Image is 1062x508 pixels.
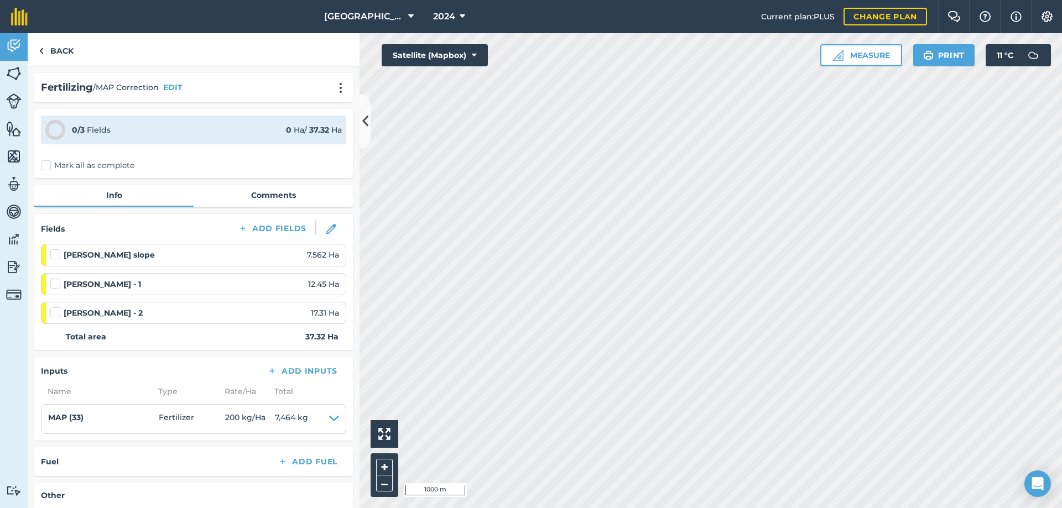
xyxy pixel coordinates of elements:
[11,8,28,25] img: fieldmargin Logo
[382,44,488,66] button: Satellite (Mapbox)
[948,11,961,22] img: Two speech bubbles overlapping with the left bubble in the forefront
[913,44,975,66] button: Print
[268,385,293,397] span: Total
[48,411,339,427] summary: MAP (33)Fertilizer200 kg/Ha7,464 kg
[275,411,308,427] span: 7,464 kg
[64,278,141,290] strong: [PERSON_NAME] - 1
[64,249,155,261] strong: [PERSON_NAME] slope
[194,185,353,206] a: Comments
[41,455,59,468] h4: Fuel
[311,307,339,319] span: 17.31 Ha
[6,176,22,192] img: svg+xml;base64,PD94bWwgdmVyc2lvbj0iMS4wIiBlbmNvZGluZz0idXRmLTgiPz4KPCEtLSBHZW5lcmF0b3I6IEFkb2JlIE...
[66,331,106,343] strong: Total area
[376,475,393,491] button: –
[307,249,339,261] span: 7.562 Ha
[152,385,218,397] span: Type
[72,125,85,135] strong: 0 / 3
[163,81,183,93] button: EDIT
[6,148,22,165] img: svg+xml;base64,PHN2ZyB4bWxucz0iaHR0cDovL3d3dy53My5vcmcvMjAwMC9zdmciIHdpZHRoPSI1NiIgaGVpZ2h0PSI2MC...
[41,365,67,377] h4: Inputs
[986,44,1051,66] button: 11 °C
[378,428,391,440] img: Four arrows, one pointing top left, one top right, one bottom right and the last bottom left
[64,307,143,319] strong: [PERSON_NAME] - 2
[41,223,65,235] h4: Fields
[72,124,111,136] div: Fields
[923,49,934,62] img: svg+xml;base64,PHN2ZyB4bWxucz0iaHR0cDovL3d3dy53My5vcmcvMjAwMC9zdmciIHdpZHRoPSIxOSIgaGVpZ2h0PSIyNC...
[48,411,159,423] h4: MAP (33)
[832,50,844,61] img: Ruler icon
[258,363,346,379] button: Add Inputs
[218,385,268,397] span: Rate/ Ha
[761,11,835,23] span: Current plan : PLUS
[6,121,22,137] img: svg+xml;base64,PHN2ZyB4bWxucz0iaHR0cDovL3d3dy53My5vcmcvMjAwMC9zdmciIHdpZHRoPSI1NiIgaGVpZ2h0PSI2MC...
[41,80,93,96] h2: Fertilizing
[41,160,134,171] label: Mark all as complete
[41,385,152,397] span: Name
[269,454,346,469] button: Add Fuel
[93,81,159,93] span: / MAP Correction
[433,10,455,23] span: 2024
[308,278,339,290] span: 12.45 Ha
[1024,470,1051,497] div: Open Intercom Messenger
[309,125,329,135] strong: 37.32
[6,259,22,275] img: svg+xml;base64,PD94bWwgdmVyc2lvbj0iMS4wIiBlbmNvZGluZz0idXRmLTgiPz4KPCEtLSBHZW5lcmF0b3I6IEFkb2JlIE...
[324,10,404,23] span: [GEOGRAPHIC_DATA]
[844,8,927,25] a: Change plan
[6,485,22,496] img: svg+xml;base64,PD94bWwgdmVyc2lvbj0iMS4wIiBlbmNvZGluZz0idXRmLTgiPz4KPCEtLSBHZW5lcmF0b3I6IEFkb2JlIE...
[1040,11,1054,22] img: A cog icon
[978,11,992,22] img: A question mark icon
[326,224,336,234] img: svg+xml;base64,PHN2ZyB3aWR0aD0iMTgiIGhlaWdodD0iMTgiIHZpZXdCb3g9IjAgMCAxOCAxOCIgZmlsbD0ibm9uZSIgeG...
[286,124,342,136] div: Ha / Ha
[34,185,194,206] a: Info
[41,489,346,501] h4: Other
[6,287,22,302] img: svg+xml;base64,PD94bWwgdmVyc2lvbj0iMS4wIiBlbmNvZGluZz0idXRmLTgiPz4KPCEtLSBHZW5lcmF0b3I6IEFkb2JlIE...
[6,203,22,220] img: svg+xml;base64,PD94bWwgdmVyc2lvbj0iMS4wIiBlbmNvZGluZz0idXRmLTgiPz4KPCEtLSBHZW5lcmF0b3I6IEFkb2JlIE...
[1011,10,1022,23] img: svg+xml;base64,PHN2ZyB4bWxucz0iaHR0cDovL3d3dy53My5vcmcvMjAwMC9zdmciIHdpZHRoPSIxNyIgaGVpZ2h0PSIxNy...
[39,44,44,57] img: svg+xml;base64,PHN2ZyB4bWxucz0iaHR0cDovL3d3dy53My5vcmcvMjAwMC9zdmciIHdpZHRoPSI5IiBoZWlnaHQ9IjI0Ii...
[6,38,22,54] img: svg+xml;base64,PD94bWwgdmVyc2lvbj0iMS4wIiBlbmNvZGluZz0idXRmLTgiPz4KPCEtLSBHZW5lcmF0b3I6IEFkb2JlIE...
[820,44,902,66] button: Measure
[305,331,339,343] strong: 37.32 Ha
[6,65,22,82] img: svg+xml;base64,PHN2ZyB4bWxucz0iaHR0cDovL3d3dy53My5vcmcvMjAwMC9zdmciIHdpZHRoPSI1NiIgaGVpZ2h0PSI2MC...
[334,82,347,93] img: svg+xml;base64,PHN2ZyB4bWxucz0iaHR0cDovL3d3dy53My5vcmcvMjAwMC9zdmciIHdpZHRoPSIyMCIgaGVpZ2h0PSIyNC...
[376,459,393,475] button: +
[6,231,22,248] img: svg+xml;base64,PD94bWwgdmVyc2lvbj0iMS4wIiBlbmNvZGluZz0idXRmLTgiPz4KPCEtLSBHZW5lcmF0b3I6IEFkb2JlIE...
[225,411,275,427] span: 200 kg / Ha
[286,125,291,135] strong: 0
[6,93,22,109] img: svg+xml;base64,PD94bWwgdmVyc2lvbj0iMS4wIiBlbmNvZGluZz0idXRmLTgiPz4KPCEtLSBHZW5lcmF0b3I6IEFkb2JlIE...
[1022,44,1044,66] img: svg+xml;base64,PD94bWwgdmVyc2lvbj0iMS4wIiBlbmNvZGluZz0idXRmLTgiPz4KPCEtLSBHZW5lcmF0b3I6IEFkb2JlIE...
[997,44,1013,66] span: 11 ° C
[229,221,315,236] button: Add Fields
[159,411,225,427] span: Fertilizer
[28,33,85,66] a: Back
